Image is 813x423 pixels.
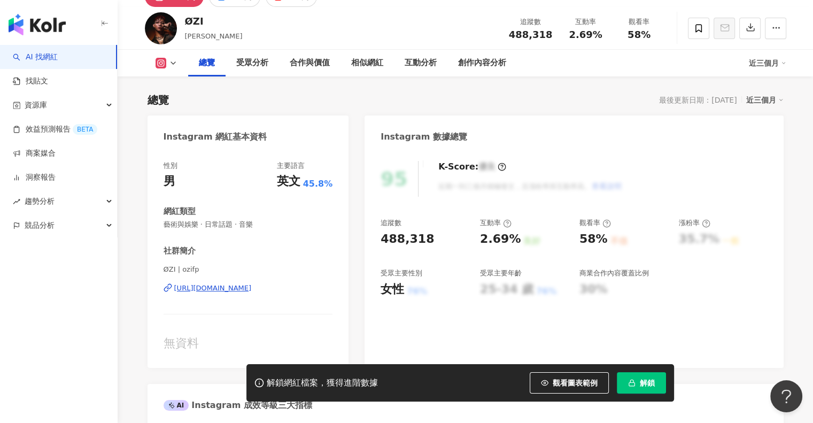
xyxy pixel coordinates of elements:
[164,335,333,352] div: 無資料
[164,245,196,257] div: 社群簡介
[679,218,710,228] div: 漲粉率
[480,218,512,228] div: 互動率
[267,378,378,389] div: 解鎖網紅檔案，獲得進階數據
[277,161,305,171] div: 主要語言
[405,57,437,70] div: 互動分析
[480,268,522,278] div: 受眾主要年齡
[164,173,175,190] div: 男
[25,213,55,237] span: 競品分析
[569,29,602,40] span: 2.69%
[13,172,56,183] a: 洞察報告
[628,29,651,40] span: 58%
[351,57,383,70] div: 相似網紅
[566,17,606,27] div: 互動率
[164,161,177,171] div: 性別
[617,372,666,394] button: 解鎖
[553,379,598,387] span: 觀看圖表範例
[277,173,300,190] div: 英文
[749,55,786,72] div: 近三個月
[509,29,553,40] span: 488,318
[381,231,434,248] div: 488,318
[13,52,58,63] a: searchAI 找網紅
[303,178,333,190] span: 45.8%
[164,220,333,229] span: 藝術與娛樂 · 日常話題 · 音樂
[381,268,422,278] div: 受眾主要性別
[13,76,48,87] a: 找貼文
[164,265,333,274] span: ØZI | ozifp
[579,218,611,228] div: 觀看率
[148,93,169,107] div: 總覽
[185,32,243,40] span: [PERSON_NAME]
[164,399,312,411] div: Instagram 成效等級三大指標
[25,93,47,117] span: 資源庫
[438,161,506,173] div: K-Score :
[579,268,649,278] div: 商業合作內容覆蓋比例
[185,14,243,28] div: ØZI
[236,57,268,70] div: 受眾分析
[530,372,609,394] button: 觀看圖表範例
[164,206,196,217] div: 網紅類型
[458,57,506,70] div: 創作內容分析
[381,218,401,228] div: 追蹤數
[25,189,55,213] span: 趨勢分析
[640,379,655,387] span: 解鎖
[174,283,252,293] div: [URL][DOMAIN_NAME]
[619,17,660,27] div: 觀看率
[290,57,330,70] div: 合作與價值
[381,281,404,298] div: 女性
[381,131,467,143] div: Instagram 數據總覽
[145,12,177,44] img: KOL Avatar
[199,57,215,70] div: 總覽
[579,231,608,248] div: 58%
[164,131,267,143] div: Instagram 網紅基本資料
[13,148,56,159] a: 商案媒合
[164,400,189,411] div: AI
[13,124,97,135] a: 效益預測報告BETA
[509,17,553,27] div: 追蹤數
[659,96,737,104] div: 最後更新日期：[DATE]
[746,93,784,107] div: 近三個月
[480,231,521,248] div: 2.69%
[13,198,20,205] span: rise
[9,14,66,35] img: logo
[164,283,333,293] a: [URL][DOMAIN_NAME]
